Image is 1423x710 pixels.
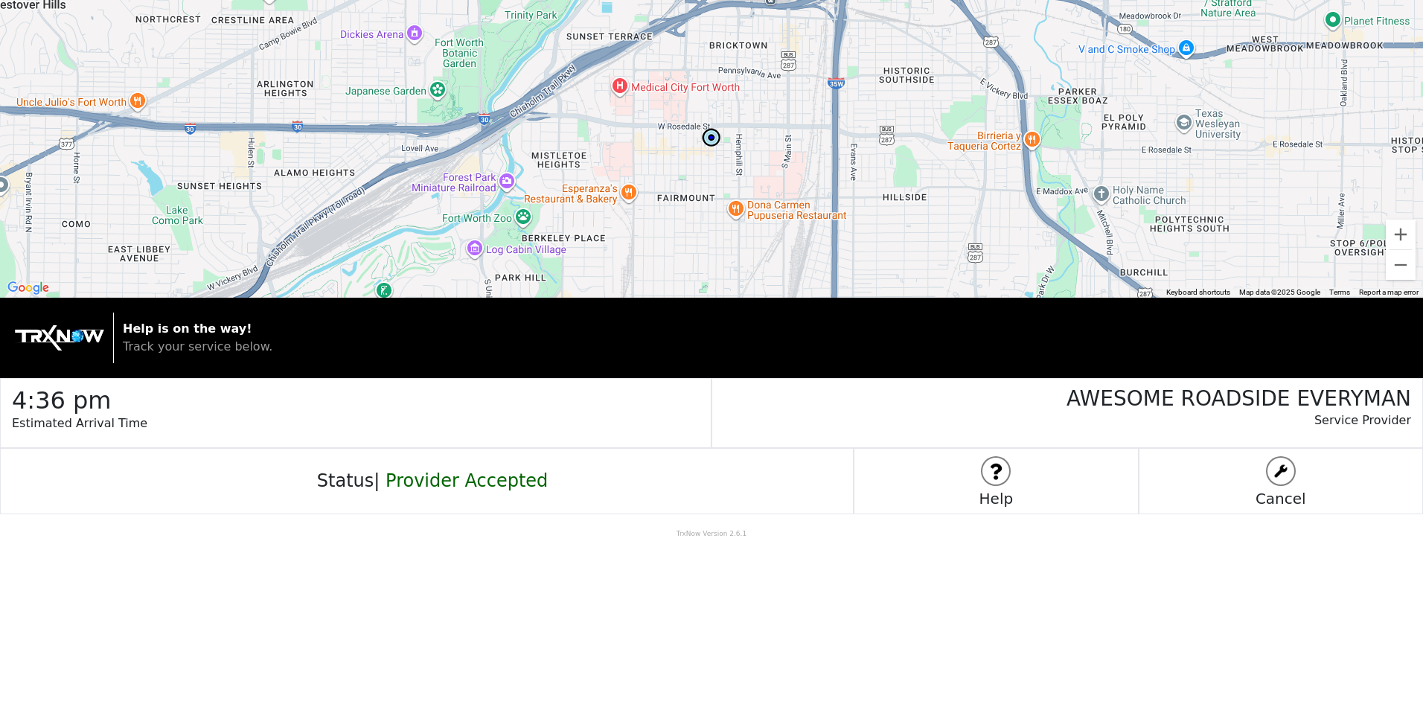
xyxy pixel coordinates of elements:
span: Map data ©2025 Google [1239,288,1320,296]
p: Estimated Arrival Time [12,415,711,447]
h5: Cancel [1139,490,1422,508]
a: Terms (opens in new tab) [1329,288,1350,296]
strong: Help is on the way! [123,322,252,336]
p: Service Provider [712,412,1411,444]
h2: 4:36 pm [12,379,711,415]
span: Provider Accepted [386,470,548,491]
h3: AWESOME ROADSIDE EVERYMAN [712,379,1411,412]
button: Zoom in [1386,220,1416,249]
h4: Status | [306,470,548,492]
span: Track your service below. [123,339,272,354]
img: logo stuff [1267,458,1294,484]
button: Zoom out [1386,250,1416,280]
a: Open this area in Google Maps (opens a new window) [4,278,53,298]
a: Report a map error [1359,288,1419,296]
h5: Help [854,490,1137,508]
img: logo stuff [982,458,1009,484]
img: Google [4,278,53,298]
button: Keyboard shortcuts [1166,287,1230,298]
img: trx now logo [15,325,104,351]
